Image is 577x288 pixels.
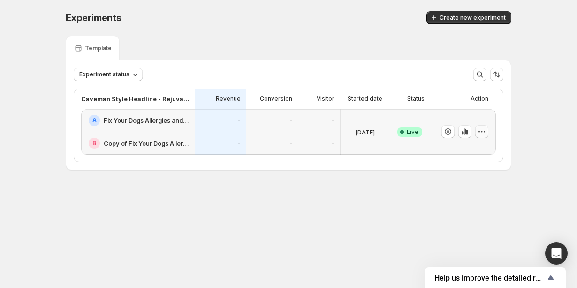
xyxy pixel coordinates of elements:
[260,95,292,103] p: Conversion
[440,14,506,22] span: Create new experiment
[407,95,425,103] p: Status
[348,95,382,103] p: Started date
[66,12,121,23] span: Experiments
[92,140,96,147] h2: B
[238,140,241,147] p: -
[545,242,568,265] div: Open Intercom Messenger
[74,68,143,81] button: Experiment status
[332,140,334,147] p: -
[104,116,189,125] h2: Fix Your Dogs Allergies and Itching
[426,11,511,24] button: Create new experiment
[434,273,545,282] span: Help us improve the detailed report for A/B campaigns
[104,139,189,148] h2: Copy of Fix Your Dogs Allergies and Itching
[81,94,189,103] p: Caveman Style Headline - Rejuvaknee - [DATE]
[407,128,418,136] span: Live
[216,95,241,103] p: Revenue
[355,127,375,137] p: [DATE]
[471,95,488,103] p: Action
[85,44,112,52] p: Template
[490,68,503,81] button: Sort the results
[79,71,129,78] span: Experiment status
[434,272,556,283] button: Show survey - Help us improve the detailed report for A/B campaigns
[289,140,292,147] p: -
[92,117,97,124] h2: A
[317,95,334,103] p: Visitor
[332,117,334,124] p: -
[238,117,241,124] p: -
[289,117,292,124] p: -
